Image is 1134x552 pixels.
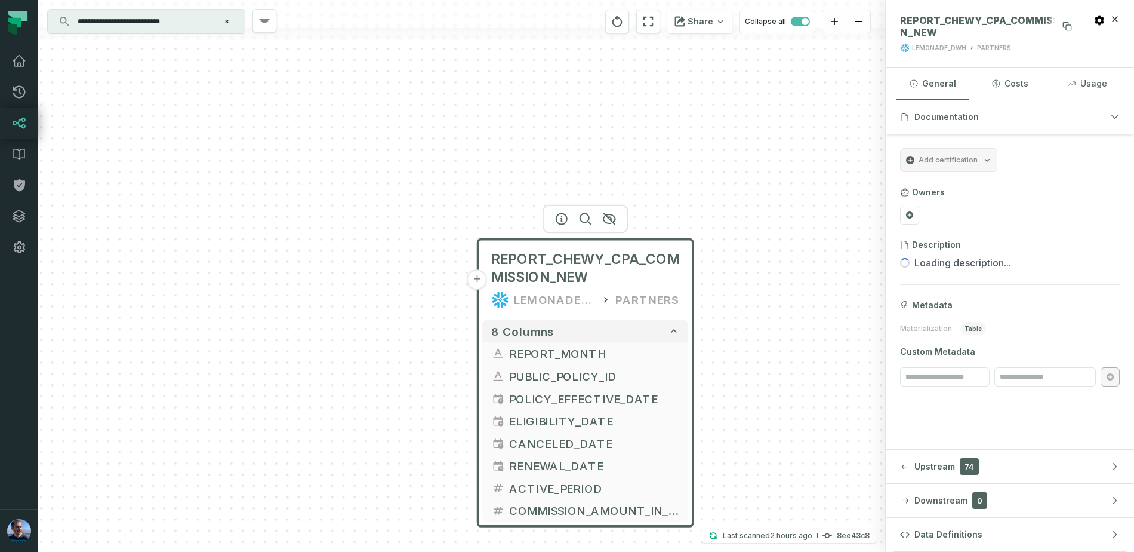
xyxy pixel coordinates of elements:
button: COMMISSION_AMOUNT_IN_DOLLARS [482,499,688,522]
span: table [960,322,986,335]
button: + [467,269,488,290]
span: Downstream [914,495,967,507]
span: REPORT_CHEWY_CPA_COMMISSION_NEW [900,14,1077,38]
button: Last scanned[DATE] 2:26:10 PM8ee43c8 [701,529,877,543]
span: date [491,459,505,473]
p: Last scanned [723,530,812,542]
div: PARTNERS [615,291,679,309]
button: Add certification [900,148,997,172]
span: 0 [972,492,987,509]
span: decimal [491,482,505,495]
div: PARTNERS [977,44,1011,53]
span: Loading description... [914,256,1011,270]
button: Documentation [886,100,1134,134]
button: POLICY_EFFECTIVE_DATE [482,387,688,410]
h4: 8ee43c8 [837,532,870,539]
button: Usage [1051,68,1123,100]
span: Metadata [912,299,953,311]
span: Materialization [900,324,952,333]
span: date [491,392,505,406]
img: avatar of Tal Kurnas [7,519,31,543]
span: CANCELED_DATE [509,435,679,452]
span: ACTIVE_PERIOD [509,480,679,496]
button: CANCELED_DATE [482,432,688,455]
button: REPORT_MONTH [482,342,688,365]
button: Costs [973,68,1046,100]
span: REPORT_CHEWY_CPA_COMMISSION_NEW [491,250,679,286]
button: ACTIVE_PERIOD [482,477,688,499]
span: POLICY_EFFECTIVE_DATE [509,390,679,407]
span: Custom Metadata [900,346,1120,358]
button: Collapse all [739,10,815,33]
button: General [896,68,969,100]
button: PUBLIC_POLICY_ID [482,365,688,388]
span: 74 [960,458,979,475]
span: RENEWAL_DATE [509,458,679,474]
h3: Description [912,239,961,251]
button: Downstream0 [886,484,1134,517]
span: string [491,369,505,383]
button: RENEWAL_DATE [482,455,688,477]
span: date [491,414,505,428]
span: 8 columns [491,324,554,338]
span: REPORT_MONTH [509,345,679,362]
button: ELIGIBILITY_DATE [482,410,688,433]
span: COMMISSION_AMOUNT_IN_DOLLARS [509,502,679,519]
span: Data Definitions [914,529,982,541]
span: string [491,347,505,361]
button: Upstream74 [886,450,1134,483]
div: LEMONADE_DWH [912,44,966,53]
button: Clear search query [221,16,233,27]
button: Data Definitions [886,518,1134,551]
span: PUBLIC_POLICY_ID [509,367,679,384]
span: Upstream [914,461,955,473]
button: zoom out [846,10,870,33]
div: LEMONADE_DWH [514,291,596,309]
button: zoom in [822,10,846,33]
span: Add certification [919,155,978,165]
span: float [491,504,505,517]
span: ELIGIBILITY_DATE [509,413,679,430]
span: date [491,437,505,450]
relative-time: Oct 10, 2025, 2:26 PM EDT [770,531,812,540]
button: Share [667,10,732,33]
h3: Owners [912,186,945,198]
span: Documentation [914,111,979,123]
